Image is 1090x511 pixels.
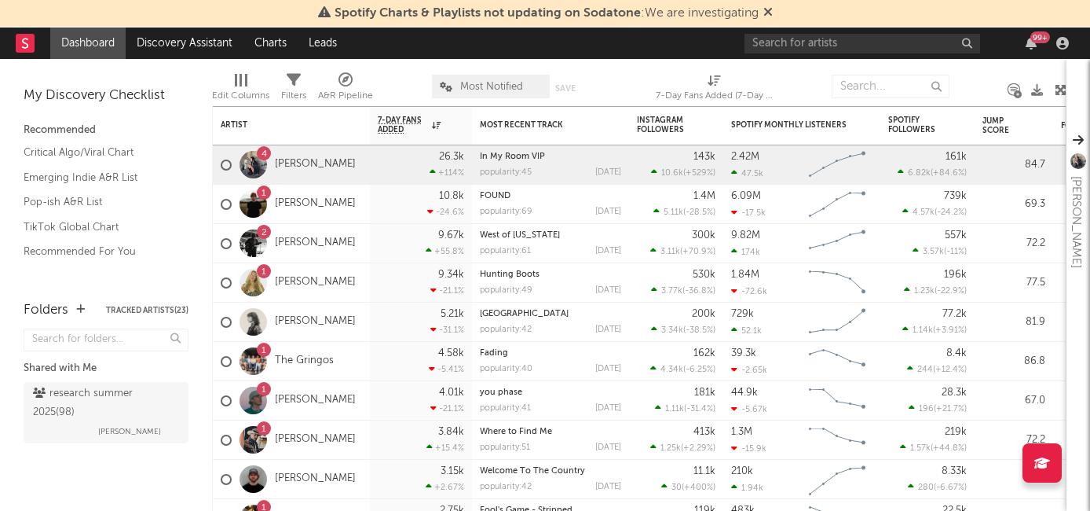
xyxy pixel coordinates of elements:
div: West of Ohio [480,231,621,240]
div: Edit Columns [212,67,269,112]
div: 52.1k [731,325,762,336]
div: In My Room VIP [480,153,621,161]
div: ( ) [653,207,715,217]
span: 3.77k [661,287,682,296]
div: 1.84M [731,270,759,280]
span: -31.4 % [686,405,713,414]
div: 739k [944,191,967,201]
div: 1.3M [731,427,752,437]
div: 3.84k [438,427,464,437]
div: ( ) [900,443,967,453]
span: : We are investigating [335,7,759,20]
div: [DATE] [595,208,621,216]
span: 10.6k [661,169,683,178]
div: +114 % [430,167,464,178]
div: Jump Score [982,116,1022,135]
svg: Chart title [802,145,872,185]
div: Hunting Boots [480,270,621,279]
div: 77.5 [982,274,1045,292]
div: ( ) [650,443,715,453]
div: 161k [946,152,967,162]
div: 7-Day Fans Added (7-Day Fans Added) [656,86,774,105]
span: -6.25 % [686,366,713,374]
div: [DATE] [595,365,621,373]
a: TikTok Global Chart [24,219,173,236]
a: [PERSON_NAME] [275,472,356,486]
div: 530k [693,270,715,280]
span: 1.11k [665,405,684,414]
div: 200k [692,309,715,319]
div: 11.1k [693,466,715,476]
div: [DATE] [595,286,621,295]
a: In My Room VIP [480,153,545,161]
div: 1.4M [693,191,715,201]
div: Filters [281,67,306,112]
div: ( ) [651,285,715,296]
div: 196k [944,270,967,280]
a: [PERSON_NAME] [275,158,356,171]
span: -38.5 % [686,326,713,335]
div: +15.4 % [426,443,464,453]
div: -17.5k [731,208,766,218]
div: -24.6 % [427,207,464,217]
button: Tracked Artists(23) [106,307,188,314]
a: [PERSON_NAME] [275,276,356,289]
div: 6.09M [731,191,761,201]
div: 9.67k [438,230,464,241]
div: Edit Columns [212,86,269,105]
div: 162k [693,348,715,358]
div: 84.7 [982,156,1045,175]
a: Charts [243,28,298,59]
div: My Discovery Checklist [24,86,188,105]
span: +12.4 % [935,366,964,374]
svg: Chart title [802,224,872,263]
span: -28.5 % [686,208,713,217]
div: 99 + [1030,31,1050,43]
div: 28.3k [942,388,967,398]
div: ( ) [904,285,967,296]
input: Search for folders... [24,329,188,351]
div: 72.2 [982,234,1045,253]
div: popularity: 45 [480,168,532,177]
div: -5.41 % [429,364,464,374]
div: 72.2 [982,431,1045,450]
div: ( ) [650,364,715,374]
span: 3.11k [660,248,680,256]
a: West of [US_STATE] [480,231,560,240]
div: 143k [693,152,715,162]
div: [DATE] [595,247,621,256]
span: +3.91 % [935,326,964,335]
a: [PERSON_NAME] [275,315,356,329]
div: 84.9 [982,470,1045,489]
div: 77.2k [942,309,967,319]
div: 413k [693,427,715,437]
div: ( ) [655,403,715,414]
div: 81.9 [982,313,1045,332]
span: [PERSON_NAME] [98,422,161,441]
a: Dashboard [50,28,126,59]
span: Most Notified [460,82,523,92]
a: Discovery Assistant [126,28,243,59]
span: 280 [918,483,934,492]
input: Search... [832,75,949,98]
div: -5.67k [731,404,767,414]
div: ( ) [651,325,715,335]
div: Artist [221,120,338,130]
div: 8.33k [942,466,967,476]
div: ( ) [909,403,967,414]
span: 4.57k [913,208,935,217]
a: FOUND [480,192,510,200]
div: 39.3k [731,348,756,358]
span: 1.23k [914,287,935,296]
span: +2.29 % [683,444,713,453]
div: -21.1 % [430,403,464,414]
svg: Chart title [802,421,872,460]
div: Welcome To The Country [480,467,621,476]
div: 26.3k [439,152,464,162]
div: A&R Pipeline [318,67,373,112]
span: +84.6 % [933,169,964,178]
span: Dismiss [763,7,773,20]
div: 5.21k [441,309,464,319]
div: Recommended [24,121,188,140]
div: 4.01k [439,388,464,398]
